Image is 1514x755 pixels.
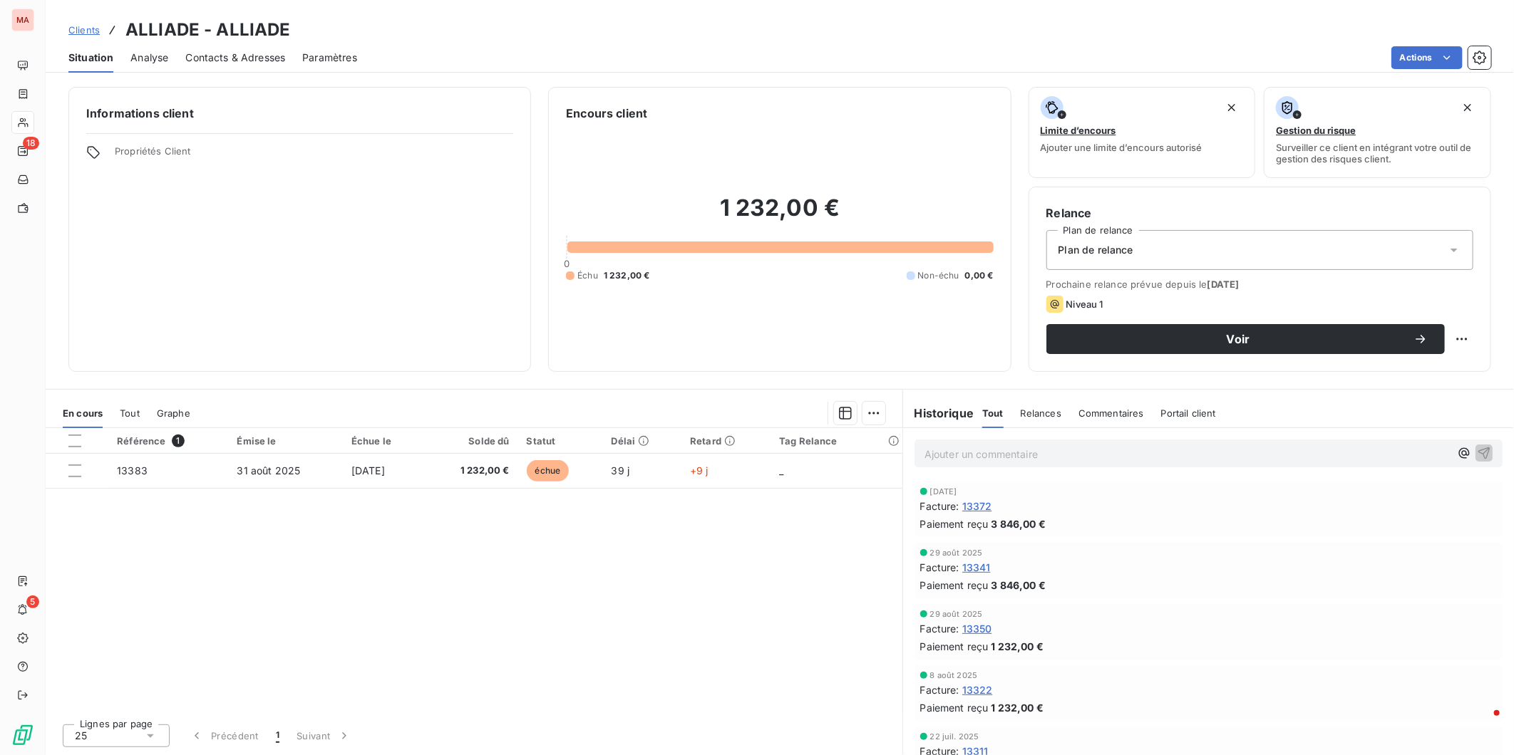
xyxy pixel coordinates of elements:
[75,729,87,743] span: 25
[288,721,360,751] button: Suivant
[351,464,385,477] span: [DATE]
[237,464,301,477] span: 31 août 2025
[920,499,959,514] span: Facture :
[115,145,513,165] span: Propriétés Client
[992,578,1046,593] span: 3 846,00 €
[26,595,39,608] span: 5
[276,729,279,743] span: 1
[992,700,1044,715] span: 1 232,00 €
[11,9,34,31] div: MA
[1276,125,1356,136] span: Gestion du risque
[982,407,1004,419] span: Tout
[68,23,100,37] a: Clients
[992,516,1046,531] span: 3 846,00 €
[117,464,148,477] span: 13383
[1078,407,1144,419] span: Commentaires
[433,464,510,478] span: 1 232,00 €
[1059,243,1133,257] span: Plan de relance
[612,464,630,477] span: 39 j
[690,464,709,477] span: +9 j
[1161,407,1216,419] span: Portail client
[237,435,334,447] div: Émise le
[1041,125,1116,136] span: Limite d’encours
[690,435,762,447] div: Retard
[920,560,959,575] span: Facture :
[68,51,113,65] span: Situation
[930,548,983,557] span: 29 août 2025
[903,405,974,422] h6: Historique
[267,721,288,751] button: 1
[120,407,140,419] span: Tout
[157,407,190,419] span: Graphe
[302,51,357,65] span: Paramètres
[181,721,267,751] button: Précédent
[125,17,291,43] h3: ALLIADE - ALLIADE
[86,105,513,122] h6: Informations client
[779,464,783,477] span: _
[1041,142,1203,153] span: Ajouter une limite d’encours autorisé
[566,194,993,236] h2: 1 232,00 €
[962,621,992,636] span: 13350
[527,460,570,481] span: échue
[930,671,978,679] span: 8 août 2025
[351,435,416,447] div: Échue le
[1066,298,1103,310] span: Niveau 1
[918,269,959,282] span: Non-échu
[1046,278,1473,290] span: Prochaine relance prévue depuis le
[604,269,650,282] span: 1 232,00 €
[1064,333,1413,345] span: Voir
[1276,142,1479,165] span: Surveiller ce client en intégrant votre outil de gestion des risques client.
[1207,278,1240,290] span: [DATE]
[962,682,993,697] span: 13322
[1021,407,1061,419] span: Relances
[1391,46,1463,69] button: Actions
[117,434,220,447] div: Référence
[185,51,285,65] span: Contacts & Adresses
[962,499,992,514] span: 13372
[779,435,893,447] div: Tag Relance
[172,434,185,447] span: 1
[527,435,594,447] div: Statut
[920,700,989,715] span: Paiement reçu
[920,516,989,531] span: Paiement reçu
[68,24,100,36] span: Clients
[920,578,989,593] span: Paiement reçu
[130,51,168,65] span: Analyse
[1046,324,1445,354] button: Voir
[1029,87,1256,178] button: Limite d’encoursAjouter une limite d’encours autorisé
[11,724,34,746] img: Logo LeanPay
[1466,707,1500,741] iframe: Intercom live chat
[612,435,674,447] div: Délai
[63,407,103,419] span: En cours
[1264,87,1491,178] button: Gestion du risqueSurveiller ce client en intégrant votre outil de gestion des risques client.
[1046,204,1473,222] h6: Relance
[920,639,989,654] span: Paiement reçu
[577,269,598,282] span: Échu
[920,621,959,636] span: Facture :
[920,682,959,697] span: Facture :
[23,137,39,150] span: 18
[992,639,1044,654] span: 1 232,00 €
[930,487,957,496] span: [DATE]
[965,269,994,282] span: 0,00 €
[433,435,510,447] div: Solde dû
[564,258,570,269] span: 0
[566,105,647,122] h6: Encours client
[930,610,983,618] span: 29 août 2025
[930,732,979,741] span: 22 juil. 2025
[962,560,991,575] span: 13341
